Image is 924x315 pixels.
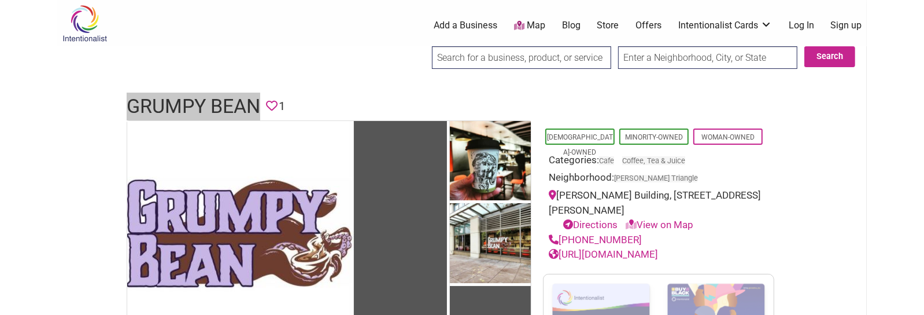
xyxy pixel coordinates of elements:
[599,156,614,165] a: Cafe
[563,219,618,230] a: Directions
[57,5,112,42] img: Intentionalist
[450,121,531,203] img: Grumpy Bean
[597,19,619,32] a: Store
[549,234,642,246] a: [PHONE_NUMBER]
[831,19,862,32] a: Sign up
[622,156,685,165] a: Coffee, Tea & Juice
[549,248,658,260] a: [URL][DOMAIN_NAME]
[562,19,581,32] a: Blog
[434,19,497,32] a: Add a Business
[618,46,797,69] input: Enter a Neighborhood, City, or State
[701,133,755,141] a: Woman-Owned
[549,170,768,188] div: Neighborhood:
[514,19,545,32] a: Map
[614,175,698,182] span: [PERSON_NAME] Triangle
[789,19,814,32] a: Log In
[549,188,768,233] div: [PERSON_NAME] Building, [STREET_ADDRESS][PERSON_NAME]
[678,19,772,32] a: Intentionalist Cards
[450,203,531,287] img: Grumpy Bean
[127,93,260,120] h1: Grumpy Bean
[625,133,683,141] a: Minority-Owned
[549,153,768,171] div: Categories:
[635,19,661,32] a: Offers
[279,97,285,115] span: 1
[804,46,855,67] button: Search
[432,46,611,69] input: Search for a business, product, or service
[547,133,613,156] a: [DEMOGRAPHIC_DATA]-Owned
[626,219,693,230] a: View on Map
